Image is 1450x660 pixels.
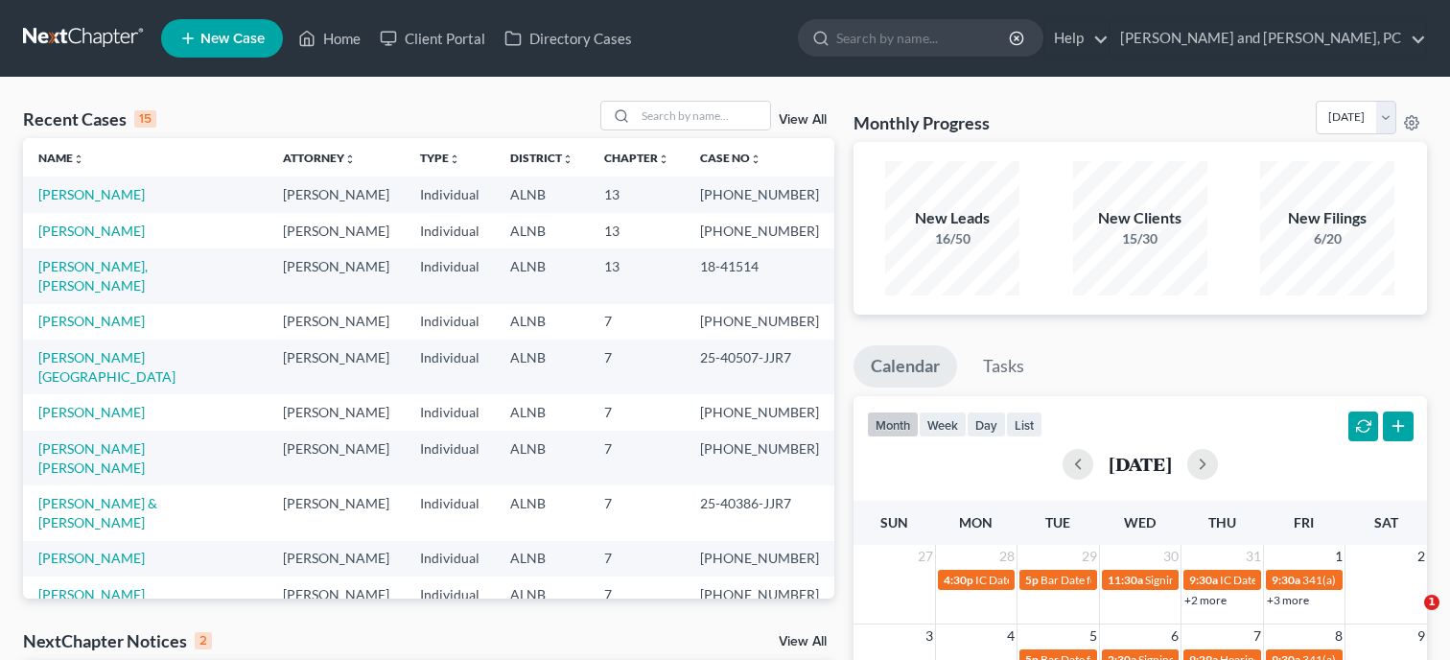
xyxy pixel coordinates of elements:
td: Individual [405,304,495,340]
span: 2 [1415,545,1427,568]
span: 8 [1333,625,1345,648]
a: Nameunfold_more [38,151,84,165]
td: 13 [589,177,685,212]
span: 7 [1251,625,1263,648]
a: View All [779,113,827,127]
td: [PHONE_NUMBER] [685,541,834,577]
td: 25-40386-JJR7 [685,485,834,540]
span: Sun [880,514,908,530]
a: [PERSON_NAME] [38,313,145,329]
a: [PERSON_NAME] [38,550,145,566]
span: Signing Date for [PERSON_NAME] [1145,573,1317,587]
input: Search by name... [636,102,770,130]
td: Individual [405,394,495,430]
td: Individual [405,431,495,485]
a: Help [1044,21,1109,56]
div: New Filings [1260,207,1394,229]
span: IC Date for [PERSON_NAME] [975,573,1122,587]
td: ALNB [495,340,589,394]
td: 7 [589,340,685,394]
div: 15/30 [1073,229,1207,248]
td: [PERSON_NAME] [268,485,405,540]
span: 4 [1005,625,1017,648]
td: [PHONE_NUMBER] [685,394,834,430]
button: month [867,412,919,437]
div: 6/20 [1260,229,1394,248]
h3: Monthly Progress [854,111,990,134]
span: 9:30a [1189,573,1218,587]
div: 15 [134,110,156,128]
a: [PERSON_NAME][GEOGRAPHIC_DATA] [38,349,175,385]
a: Districtunfold_more [510,151,573,165]
span: 30 [1161,545,1181,568]
a: [PERSON_NAME] [38,223,145,239]
td: Individual [405,577,495,612]
a: [PERSON_NAME], [PERSON_NAME] [38,258,148,294]
a: [PERSON_NAME] [38,404,145,420]
td: [PERSON_NAME] [268,431,405,485]
span: 9:30a [1272,573,1300,587]
iframe: Intercom live chat [1385,595,1431,641]
i: unfold_more [344,153,356,165]
div: NextChapter Notices [23,629,212,652]
span: 27 [916,545,935,568]
h2: [DATE] [1109,454,1172,474]
i: unfold_more [449,153,460,165]
span: Sat [1374,514,1398,530]
td: ALNB [495,213,589,248]
span: 4:30p [944,573,973,587]
td: 7 [589,541,685,577]
span: Tue [1045,514,1070,530]
input: Search by name... [836,20,1012,56]
td: ALNB [495,248,589,303]
td: [PERSON_NAME] [268,248,405,303]
span: 29 [1080,545,1099,568]
span: Thu [1208,514,1236,530]
td: [PHONE_NUMBER] [685,304,834,340]
i: unfold_more [658,153,669,165]
td: [PERSON_NAME] [268,577,405,612]
a: +2 more [1184,593,1227,607]
a: [PERSON_NAME] [38,186,145,202]
td: ALNB [495,394,589,430]
td: [PHONE_NUMBER] [685,177,834,212]
a: +3 more [1267,593,1309,607]
td: [PERSON_NAME] [268,541,405,577]
a: Calendar [854,345,957,388]
td: [PERSON_NAME] [268,177,405,212]
td: Individual [405,177,495,212]
td: [PERSON_NAME] [268,340,405,394]
td: ALNB [495,577,589,612]
td: 7 [589,431,685,485]
td: Individual [405,248,495,303]
div: New Clients [1073,207,1207,229]
a: Chapterunfold_more [604,151,669,165]
td: Individual [405,340,495,394]
td: ALNB [495,485,589,540]
td: 25-40507-JJR7 [685,340,834,394]
span: 28 [997,545,1017,568]
div: Recent Cases [23,107,156,130]
a: Case Nounfold_more [700,151,761,165]
a: Home [289,21,370,56]
i: unfold_more [750,153,761,165]
span: 31 [1244,545,1263,568]
span: Mon [959,514,993,530]
a: [PERSON_NAME] [PERSON_NAME] [38,440,145,476]
div: 2 [195,632,212,649]
a: Typeunfold_more [420,151,460,165]
a: Directory Cases [495,21,642,56]
td: 7 [589,577,685,612]
a: [PERSON_NAME] [38,586,145,602]
td: ALNB [495,431,589,485]
a: Client Portal [370,21,495,56]
td: [PERSON_NAME] [268,394,405,430]
a: [PERSON_NAME] & [PERSON_NAME] [38,495,157,530]
td: 7 [589,304,685,340]
span: 6 [1169,625,1181,648]
a: Attorneyunfold_more [283,151,356,165]
td: Individual [405,485,495,540]
td: 13 [589,248,685,303]
td: [PHONE_NUMBER] [685,577,834,612]
td: 18-41514 [685,248,834,303]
